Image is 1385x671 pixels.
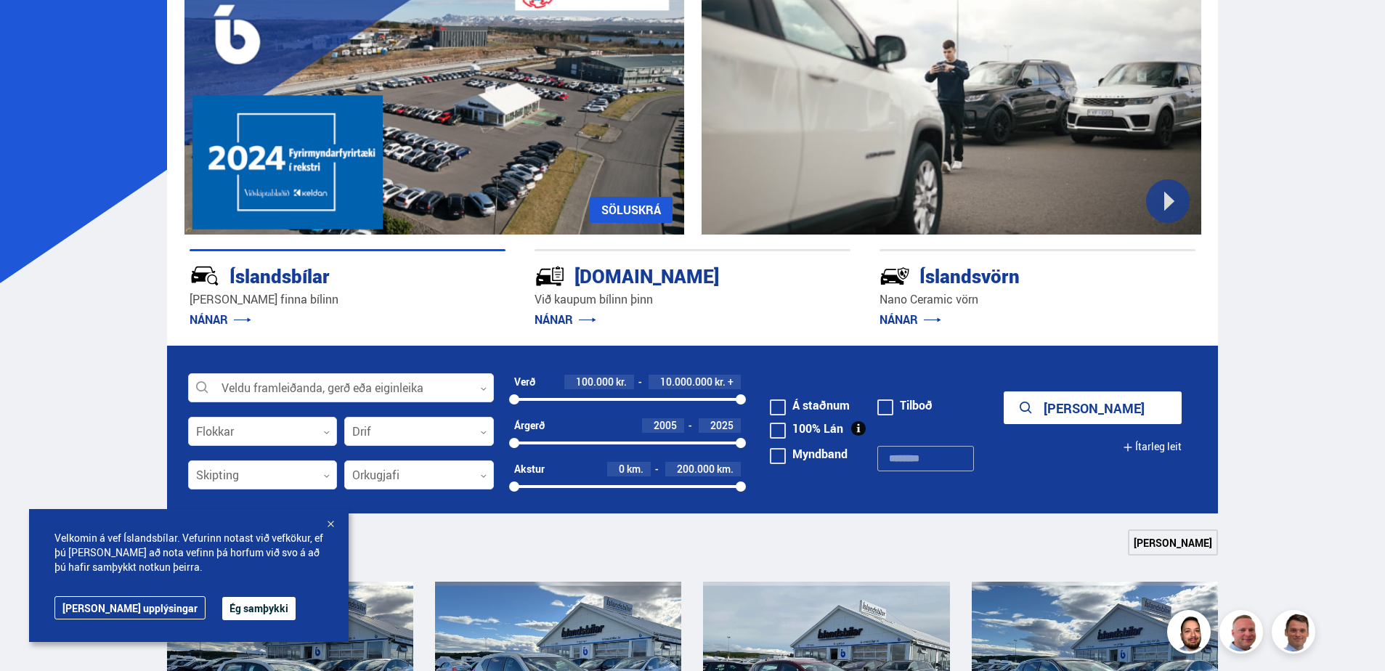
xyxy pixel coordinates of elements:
[1274,612,1317,656] img: FbJEzSuNWCJXmdc-.webp
[514,463,545,475] div: Akstur
[654,418,677,432] span: 2005
[514,420,545,431] div: Árgerð
[770,399,850,411] label: Á staðnum
[190,291,505,308] p: [PERSON_NAME] finna bílinn
[1169,612,1213,656] img: nhp88E3Fdnt1Opn2.png
[222,597,296,620] button: Ég samþykki
[717,463,734,475] span: km.
[627,463,643,475] span: km.
[715,376,726,388] span: kr.
[880,262,1144,288] div: Íslandsvörn
[535,291,850,308] p: Við kaupum bílinn þinn
[619,462,625,476] span: 0
[880,291,1195,308] p: Nano Ceramic vörn
[877,399,933,411] label: Tilboð
[535,312,596,328] a: NÁNAR
[880,312,941,328] a: NÁNAR
[190,261,220,291] img: JRvxyua_JYH6wB4c.svg
[880,261,910,291] img: -Svtn6bYgwAsiwNX.svg
[190,312,251,328] a: NÁNAR
[1004,391,1182,424] button: [PERSON_NAME]
[535,261,565,291] img: tr5P-W3DuiFaO7aO.svg
[1123,431,1182,463] button: Ítarleg leit
[535,262,799,288] div: [DOMAIN_NAME]
[514,376,535,388] div: Verð
[54,596,206,619] a: [PERSON_NAME] upplýsingar
[660,375,712,389] span: 10.000.000
[770,423,843,434] label: 100% Lán
[1128,529,1218,556] a: [PERSON_NAME]
[576,375,614,389] span: 100.000
[677,462,715,476] span: 200.000
[1222,612,1265,656] img: siFngHWaQ9KaOqBr.png
[770,448,848,460] label: Myndband
[728,376,734,388] span: +
[710,418,734,432] span: 2025
[190,262,454,288] div: Íslandsbílar
[590,197,673,223] a: SÖLUSKRÁ
[54,531,323,574] span: Velkomin á vef Íslandsbílar. Vefurinn notast við vefkökur, ef þú [PERSON_NAME] að nota vefinn þá ...
[616,376,627,388] span: kr.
